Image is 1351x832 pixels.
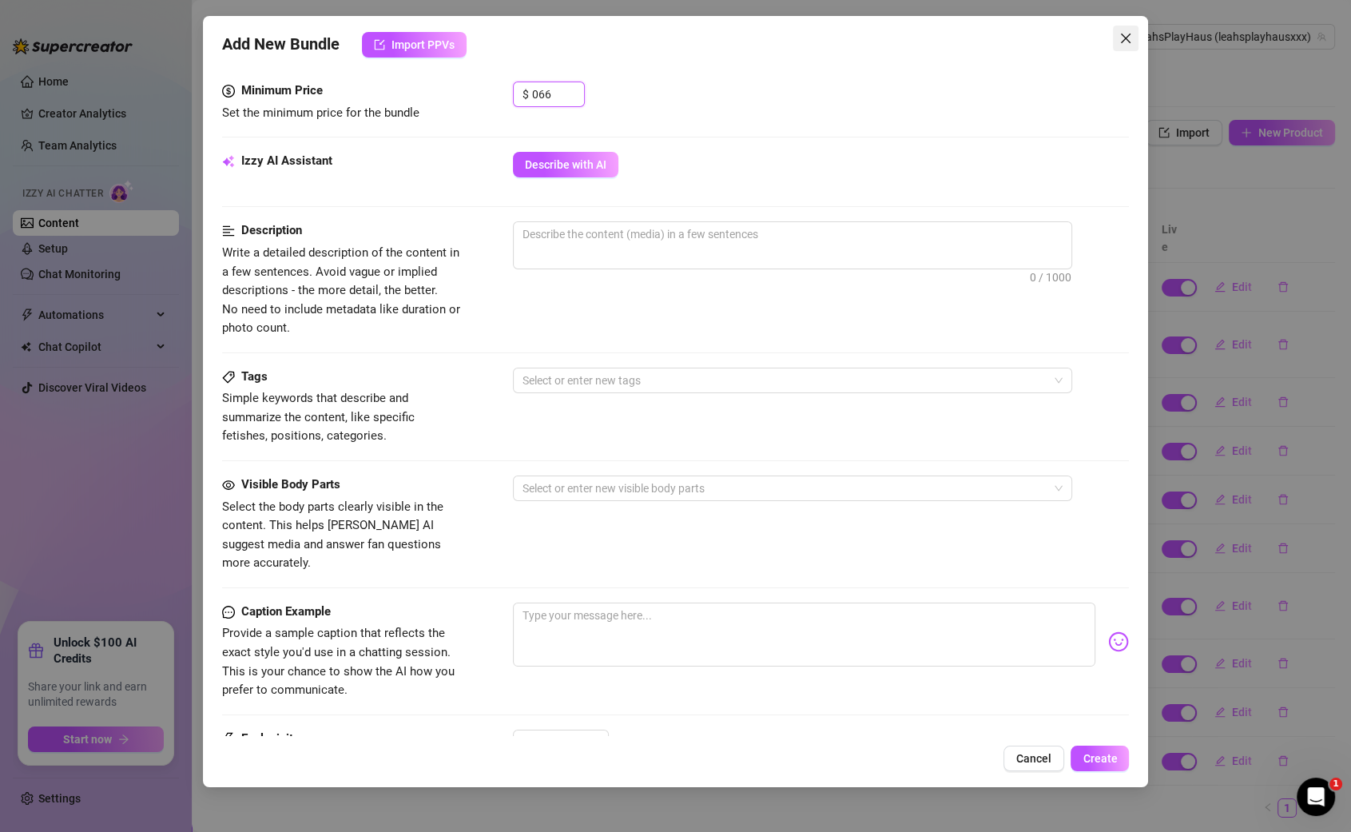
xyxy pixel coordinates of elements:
[391,38,455,51] span: Import PPVs
[241,153,332,168] strong: Izzy AI Assistant
[525,158,606,171] span: Describe with AI
[523,730,529,754] span: 1
[222,221,235,241] span: align-left
[222,105,419,120] span: Set the minimum price for the bundle
[222,82,235,101] span: dollar
[1113,32,1138,45] span: Close
[241,604,331,619] strong: Caption Example
[241,477,340,492] strong: Visible Body Parts
[241,223,302,237] strong: Description
[222,32,340,58] span: Add New Bundle
[222,391,415,443] span: Simple keywords that describe and summarize the content, like specific fetishes, positions, categ...
[222,371,235,384] span: tag
[222,730,235,749] span: thunderbolt
[241,731,300,746] strong: Exclusivity
[222,479,235,492] span: eye
[1113,26,1138,51] button: Close
[1016,752,1051,765] span: Cancel
[222,626,455,697] span: Provide a sample caption that reflects the exact style you'd use in a chatting session. This is y...
[513,152,618,177] button: Describe with AI
[1329,778,1342,790] span: 1
[241,83,323,98] strong: Minimum Price
[374,39,385,50] span: import
[222,500,443,571] span: Select the body parts clearly visible in the content. This helps [PERSON_NAME] AI suggest media a...
[1297,778,1335,816] iframe: Intercom live chat
[222,245,460,335] span: Write a detailed description of the content in a few sentences. Avoid vague or implied descriptio...
[1083,752,1117,765] span: Create
[1119,32,1132,45] span: close
[222,603,235,622] span: message
[1071,746,1129,771] button: Create
[1108,631,1129,652] img: svg%3e
[241,369,268,384] strong: Tags
[362,32,467,58] button: Import PPVs
[1003,746,1064,771] button: Cancel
